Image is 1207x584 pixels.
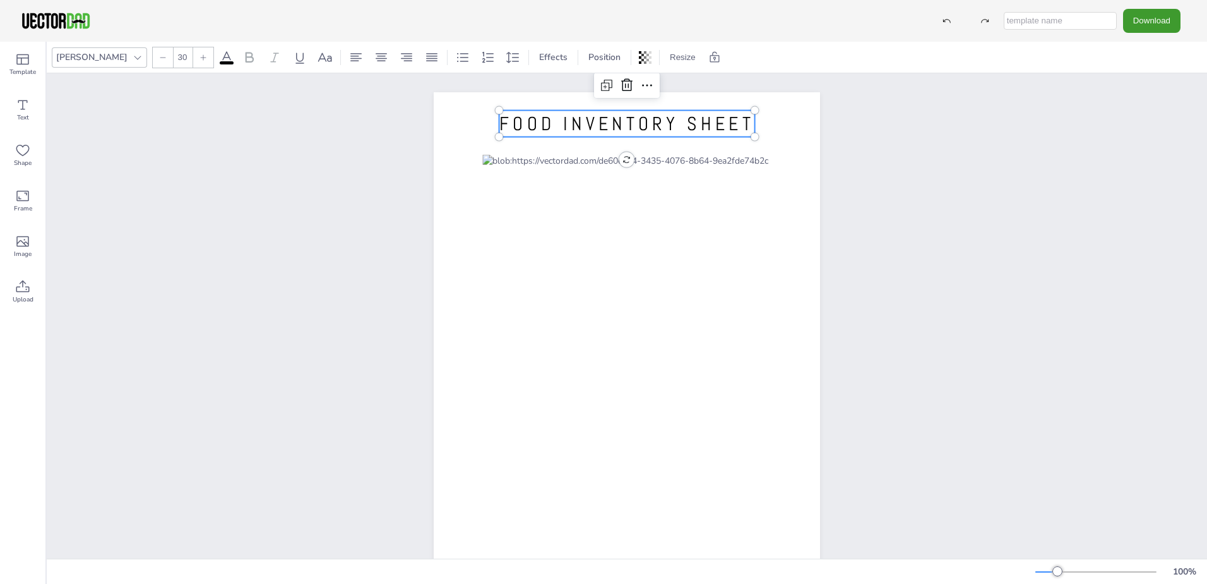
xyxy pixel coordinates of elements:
button: Download [1123,9,1180,32]
button: Resize [665,47,701,68]
input: template name [1004,12,1117,30]
span: Template [9,67,36,77]
span: Frame [14,204,32,214]
div: 100 % [1169,566,1199,578]
span: Shape [14,158,32,168]
span: Image [14,249,32,259]
span: Text [17,113,29,123]
div: [PERSON_NAME] [54,49,130,66]
span: Effects [537,51,570,63]
img: VectorDad-1.png [20,11,92,30]
span: Upload [13,295,33,305]
span: Position [586,51,623,63]
span: FOOD INVENTORY SHEET [499,112,754,136]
